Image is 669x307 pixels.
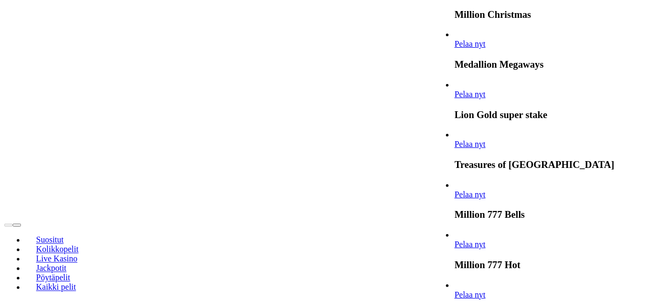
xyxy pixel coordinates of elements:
[454,30,665,70] article: Medallion Megaways
[25,251,88,267] a: Live Kasino
[454,90,485,99] span: Pelaa nyt
[454,159,665,171] h3: Treasures of [GEOGRAPHIC_DATA]
[454,140,485,149] a: Treasures of Lion City
[454,240,485,249] span: Pelaa nyt
[32,255,82,263] span: Live Kasino
[454,240,485,249] a: Million 777 Hot
[454,59,665,70] h3: Medallion Megaways
[454,259,665,271] h3: Million 777 Hot
[454,190,485,199] a: Million 777 Bells
[25,260,77,276] a: Jackpotit
[454,290,485,299] span: Pelaa nyt
[13,224,21,227] button: next slide
[25,241,89,257] a: Kolikkopelit
[32,273,75,282] span: Pöytäpelit
[454,190,485,199] span: Pelaa nyt
[25,232,75,248] a: Suositut
[454,140,485,149] span: Pelaa nyt
[454,209,665,220] h3: Million 777 Bells
[454,39,485,48] span: Pelaa nyt
[454,109,665,121] h3: Lion Gold super stake
[454,230,665,271] article: Million 777 Hot
[454,9,665,20] h3: Million Christmas
[454,290,485,299] a: Lion Saga Odyssey
[25,270,81,285] a: Pöytäpelit
[4,218,412,301] nav: Lobby
[32,245,83,254] span: Kolikkopelit
[32,283,80,292] span: Kaikki pelit
[454,181,665,221] article: Million 777 Bells
[4,224,13,227] button: prev slide
[32,236,68,245] span: Suositut
[454,90,485,99] a: Lion Gold super stake
[454,39,485,48] a: Medallion Megaways
[32,264,71,273] span: Jackpotit
[454,80,665,121] article: Lion Gold super stake
[454,130,665,171] article: Treasures of Lion City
